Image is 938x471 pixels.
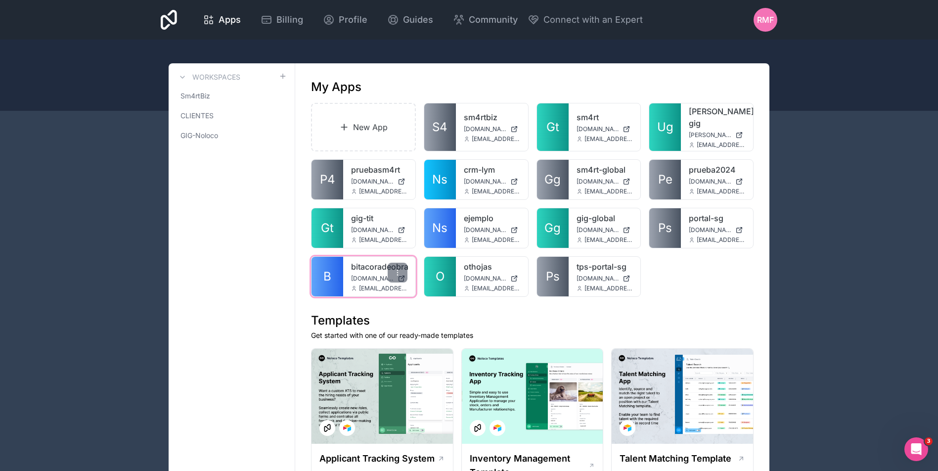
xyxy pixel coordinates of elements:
span: Gg [544,172,561,188]
a: [DOMAIN_NAME] [464,125,520,133]
img: Airtable Logo [343,424,351,432]
a: Pe [649,160,681,199]
span: [DOMAIN_NAME] [577,125,619,133]
a: [DOMAIN_NAME] [351,178,407,186]
a: ejemplo [464,212,520,224]
span: Gg [544,220,561,236]
span: [EMAIL_ADDRESS][DOMAIN_NAME] [697,236,745,244]
a: Billing [253,9,311,31]
a: [DOMAIN_NAME] [577,226,633,234]
h1: Templates [311,313,754,329]
a: GIG-Noloco [177,127,287,144]
span: [DOMAIN_NAME] [577,178,619,186]
a: gig-global [577,212,633,224]
span: [EMAIL_ADDRESS][DOMAIN_NAME] [359,284,407,292]
span: [DOMAIN_NAME] [464,275,506,283]
a: [DOMAIN_NAME] [689,178,745,186]
span: Connect with an Expert [543,13,643,27]
span: [EMAIL_ADDRESS][DOMAIN_NAME] [697,188,745,195]
span: [EMAIL_ADDRESS][DOMAIN_NAME] [697,141,745,149]
span: Ns [432,220,447,236]
span: GIG-Noloco [180,131,218,141]
span: [EMAIL_ADDRESS][DOMAIN_NAME] [472,284,520,292]
span: 3 [925,437,933,445]
a: othojas [464,261,520,273]
a: [DOMAIN_NAME] [577,275,633,283]
span: Billing [276,13,303,27]
span: [EMAIL_ADDRESS][DOMAIN_NAME] [472,135,520,143]
a: New App [311,103,416,151]
span: CLIENTES [180,111,214,121]
a: Ug [649,103,681,151]
span: Community [469,13,518,27]
span: [DOMAIN_NAME] [689,178,731,186]
a: Workspaces [177,71,240,83]
span: Gt [546,119,559,135]
img: Airtable Logo [624,424,631,432]
span: [DOMAIN_NAME] [351,226,394,234]
a: Community [445,9,526,31]
a: Gg [537,208,569,248]
span: Apps [219,13,241,27]
a: sm4rtbiz [464,111,520,123]
a: pruebasm4rt [351,164,407,176]
a: CLIENTES [177,107,287,125]
span: [EMAIL_ADDRESS][DOMAIN_NAME] [584,135,633,143]
a: Gg [537,160,569,199]
span: [DOMAIN_NAME] [351,178,394,186]
span: [DOMAIN_NAME] [464,125,506,133]
a: Ns [424,208,456,248]
a: P4 [312,160,343,199]
span: Ps [546,269,560,284]
a: tps-portal-sg [577,261,633,273]
span: Pe [658,172,672,188]
span: [DOMAIN_NAME] [577,275,619,283]
span: Guides [403,13,433,27]
span: [DOMAIN_NAME] [464,226,506,234]
a: sm4rt-global [577,164,633,176]
a: [PERSON_NAME][DOMAIN_NAME] [689,131,745,139]
span: [DOMAIN_NAME] [577,226,619,234]
a: crm-lym [464,164,520,176]
button: Connect with an Expert [528,13,643,27]
span: RMF [757,14,774,26]
span: B [323,269,331,284]
a: [DOMAIN_NAME] [351,275,407,283]
a: prueba2024 [689,164,745,176]
a: portal-sg [689,212,745,224]
a: sm4rt [577,111,633,123]
span: [EMAIL_ADDRESS][DOMAIN_NAME] [472,236,520,244]
a: gig-tit [351,212,407,224]
span: [DOMAIN_NAME] [689,226,731,234]
a: [DOMAIN_NAME] [464,275,520,283]
span: [EMAIL_ADDRESS][DOMAIN_NAME] [584,188,633,195]
h1: Talent Matching Template [620,452,731,466]
img: Airtable Logo [493,424,501,432]
a: [DOMAIN_NAME] [689,226,745,234]
a: [DOMAIN_NAME] [577,178,633,186]
h3: Workspaces [192,72,240,82]
h1: My Apps [311,79,361,95]
a: Profile [315,9,375,31]
span: P4 [320,172,335,188]
span: [EMAIL_ADDRESS][DOMAIN_NAME] [584,284,633,292]
span: Sm4rtBiz [180,91,210,101]
a: Gt [537,103,569,151]
a: [DOMAIN_NAME] [577,125,633,133]
h1: Applicant Tracking System [319,452,435,466]
a: Ps [649,208,681,248]
span: O [436,269,445,284]
a: O [424,257,456,296]
span: Ps [658,220,672,236]
a: [DOMAIN_NAME] [464,226,520,234]
span: [EMAIL_ADDRESS][DOMAIN_NAME] [472,188,520,195]
a: Sm4rtBiz [177,87,287,105]
span: [EMAIL_ADDRESS][DOMAIN_NAME] [584,236,633,244]
a: [DOMAIN_NAME] [464,178,520,186]
iframe: Intercom live chat [904,437,928,461]
span: [DOMAIN_NAME] [351,275,394,283]
a: [DOMAIN_NAME] [351,226,407,234]
a: Guides [379,9,441,31]
span: [EMAIL_ADDRESS][DOMAIN_NAME] [359,188,407,195]
a: Gt [312,208,343,248]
